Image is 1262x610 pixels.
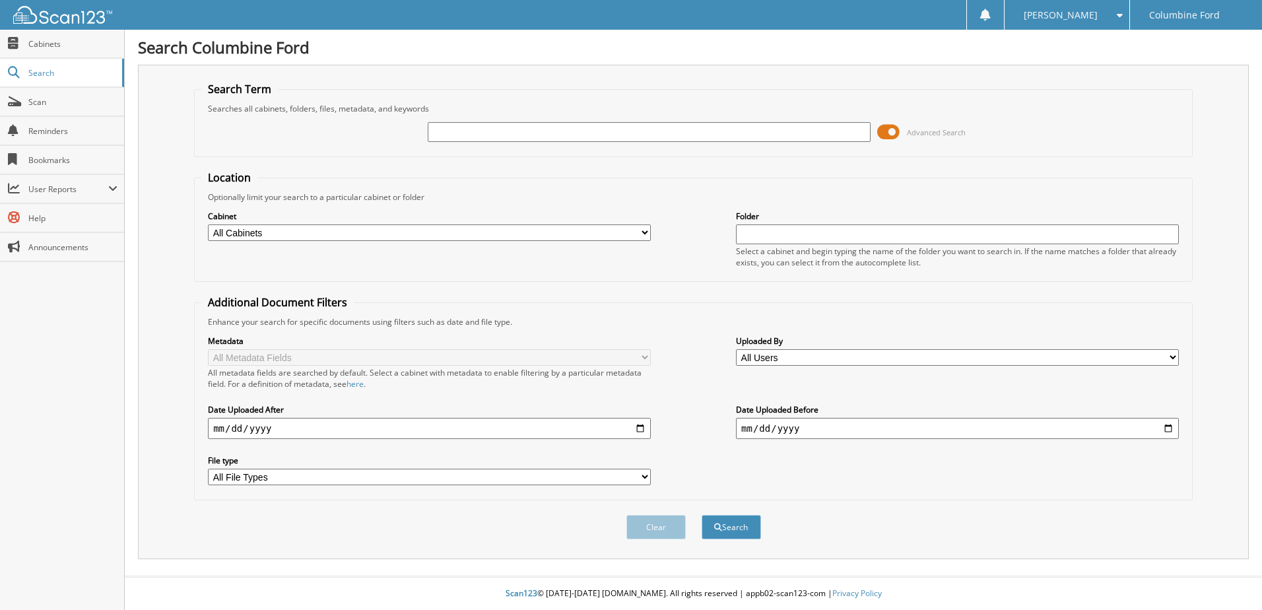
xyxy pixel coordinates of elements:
legend: Additional Document Filters [201,295,354,310]
input: end [736,418,1179,439]
div: All metadata fields are searched by default. Select a cabinet with metadata to enable filtering b... [208,367,651,390]
span: Help [28,213,117,224]
span: Announcements [28,242,117,253]
span: Scan123 [506,588,537,599]
span: Columbine Ford [1149,11,1220,19]
label: Metadata [208,335,651,347]
h1: Search Columbine Ford [138,36,1249,58]
input: start [208,418,651,439]
span: Bookmarks [28,154,117,166]
label: File type [208,455,651,466]
span: Reminders [28,125,117,137]
a: here [347,378,364,390]
label: Cabinet [208,211,651,222]
legend: Location [201,170,257,185]
button: Clear [626,515,686,539]
label: Date Uploaded After [208,404,651,415]
a: Privacy Policy [832,588,882,599]
legend: Search Term [201,82,278,96]
span: [PERSON_NAME] [1024,11,1098,19]
label: Folder [736,211,1179,222]
label: Date Uploaded Before [736,404,1179,415]
div: Select a cabinet and begin typing the name of the folder you want to search in. If the name match... [736,246,1179,268]
span: Search [28,67,116,79]
label: Uploaded By [736,335,1179,347]
img: scan123-logo-white.svg [13,6,112,24]
div: Optionally limit your search to a particular cabinet or folder [201,191,1185,203]
div: Searches all cabinets, folders, files, metadata, and keywords [201,103,1185,114]
div: © [DATE]-[DATE] [DOMAIN_NAME]. All rights reserved | appb02-scan123-com | [125,578,1262,610]
span: Scan [28,96,117,108]
span: User Reports [28,184,108,195]
span: Cabinets [28,38,117,50]
div: Enhance your search for specific documents using filters such as date and file type. [201,316,1185,327]
span: Advanced Search [907,127,966,137]
button: Search [702,515,761,539]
